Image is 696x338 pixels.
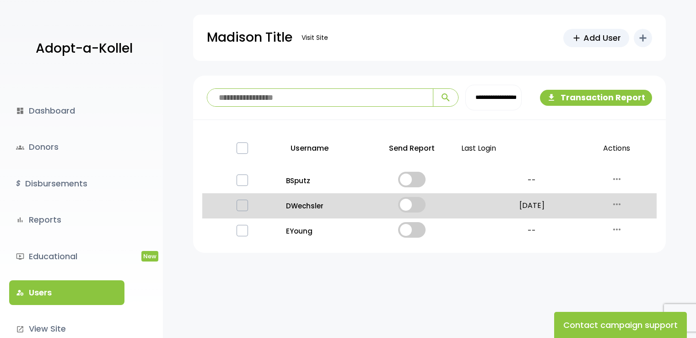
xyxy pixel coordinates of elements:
[491,224,573,238] p: --
[207,26,292,49] p: Madison Title
[286,225,362,237] a: EYoung
[611,174,622,185] i: more_horiz
[580,133,653,164] p: Actions
[31,27,133,71] a: Adopt-a-Kollel
[572,33,582,43] span: add
[16,177,21,191] i: $
[491,174,573,187] p: --
[297,29,333,47] a: Visit Site
[286,174,362,187] a: BSputz
[9,171,124,196] a: $Disbursements
[291,143,329,153] span: Username
[16,325,24,333] i: launch
[554,312,687,338] button: Contact campaign support
[611,224,622,235] i: more_horiz
[547,93,556,102] i: file_download
[611,199,622,210] i: more_horiz
[9,135,124,159] a: groupsDonors
[440,92,451,103] span: search
[634,29,652,47] button: add
[16,107,24,115] i: dashboard
[16,252,24,261] i: ondemand_video
[36,37,133,60] p: Adopt-a-Kollel
[141,251,158,262] span: New
[461,143,496,153] span: Last Login
[433,89,458,106] button: search
[9,207,124,232] a: bar_chartReports
[9,244,124,269] a: ondemand_videoEducationalNew
[370,133,454,164] p: Send Report
[16,289,24,297] i: manage_accounts
[491,199,573,213] p: [DATE]
[16,143,24,152] span: groups
[9,280,124,305] a: manage_accountsUsers
[16,216,24,224] i: bar_chart
[286,200,362,212] a: DWechsler
[637,33,648,44] i: add
[583,32,621,44] span: Add User
[540,90,652,106] button: file_downloadTransaction Report
[9,98,124,123] a: dashboardDashboard
[563,29,629,47] a: addAdd User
